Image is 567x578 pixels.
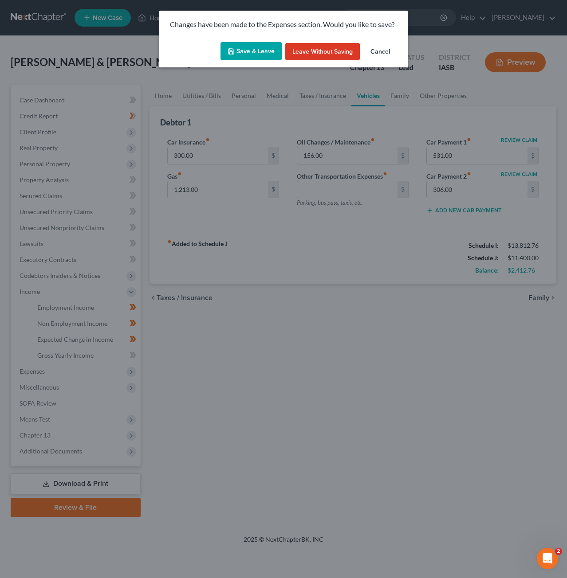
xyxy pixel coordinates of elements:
span: 2 [555,548,562,555]
button: Leave without Saving [285,43,360,61]
p: Changes have been made to the Expenses section. Would you like to save? [170,20,397,30]
button: Cancel [363,43,397,61]
button: Save & Leave [220,42,282,61]
iframe: Intercom live chat [537,548,558,569]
